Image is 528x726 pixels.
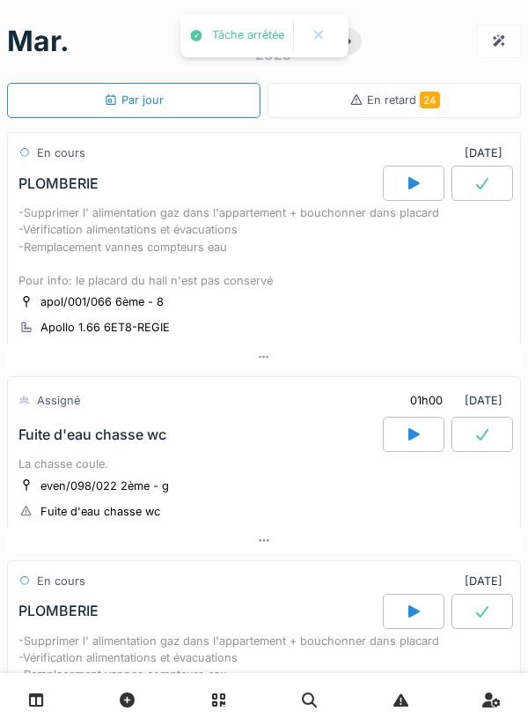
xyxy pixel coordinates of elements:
[40,478,169,494] div: even/098/022 2ème - g
[212,28,284,43] div: Tâche arrêtée
[40,319,170,336] div: Apollo 1.66 6ET8-REGIE
[37,573,85,589] div: En cours
[18,456,510,472] div: La chasse coule.
[18,603,99,619] div: PLOMBERIE
[104,92,164,108] div: Par jour
[18,633,510,684] div: -Supprimer l' alimentation gaz dans l'appartement + bouchonner dans placard -Vérification aliment...
[18,204,510,289] div: -Supprimer l' alimentation gaz dans l'appartement + bouchonner dans placard -Vérification aliment...
[18,426,166,443] div: Fuite d'eau chasse wc
[18,175,99,192] div: PLOMBERIE
[410,392,443,409] div: 01h00
[37,392,80,409] div: Assigné
[40,293,164,310] div: apol/001/066 6ème - 8
[7,25,70,58] h1: mar.
[40,503,160,520] div: Fuite d'eau chasse wc
[465,144,510,161] div: [DATE]
[367,93,440,107] span: En retard
[37,144,85,161] div: En cours
[465,573,510,589] div: [DATE]
[395,384,510,417] div: [DATE]
[420,92,440,108] span: 24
